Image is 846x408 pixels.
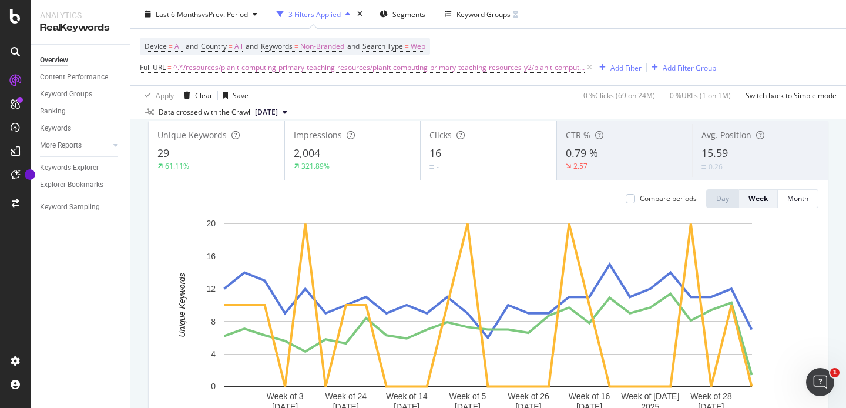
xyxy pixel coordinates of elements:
a: More Reports [40,139,110,152]
span: Keywords [261,41,293,51]
a: Keyword Sampling [40,201,122,213]
span: Impressions [294,129,342,141]
div: 0 % Clicks ( 69 on 24M ) [583,90,655,100]
div: 61.11% [165,161,189,171]
div: Week [748,193,768,203]
span: 15.59 [701,146,728,160]
div: Content Performance [40,71,108,83]
text: Week of 16 [569,392,610,401]
div: Save [233,90,249,100]
div: times [355,8,365,20]
a: Keywords [40,122,122,135]
span: 29 [157,146,169,160]
span: 2,004 [294,146,320,160]
button: Save [218,86,249,105]
div: 0.26 [709,162,723,172]
text: 8 [211,317,216,326]
span: Unique Keywords [157,129,227,141]
text: 4 [211,349,216,359]
span: Web [411,38,425,55]
span: Device [145,41,167,51]
img: Equal [429,165,434,169]
div: Data crossed with the Crawl [159,107,250,118]
a: Explorer Bookmarks [40,179,122,191]
div: RealKeywords [40,21,120,35]
button: Switch back to Simple mode [741,86,837,105]
div: Day [716,193,729,203]
div: 3 Filters Applied [288,9,341,19]
button: Day [706,189,739,208]
button: Add Filter [595,61,642,75]
span: All [174,38,183,55]
span: 16 [429,146,441,160]
div: Add Filter [610,62,642,72]
span: 2025 Aug. 9th [255,107,278,118]
button: Keyword Groups [440,5,523,24]
span: = [169,41,173,51]
div: Switch back to Simple mode [746,90,837,100]
span: = [229,41,233,51]
text: Week of 24 [325,392,367,401]
text: 0 [211,382,216,391]
div: Apply [156,90,174,100]
span: Clicks [429,129,452,141]
button: 3 Filters Applied [272,5,355,24]
div: Explorer Bookmarks [40,179,103,191]
text: Week of 3 [267,392,304,401]
div: Analytics [40,9,120,21]
div: Keyword Sampling [40,201,100,213]
span: Avg. Position [701,129,751,141]
div: Keyword Groups [456,9,511,19]
button: Segments [375,5,430,24]
span: CTR % [566,129,590,141]
div: 0 % URLs ( 1 on 1M ) [670,90,731,100]
a: Overview [40,54,122,66]
div: Compare periods [640,193,697,203]
a: Keyword Groups [40,88,122,101]
span: ^.*/resources/planit-computing-primary-teaching-resources/planit-computing-primary-teaching-resou... [173,59,585,76]
text: 16 [206,252,216,261]
a: Keywords Explorer [40,162,122,174]
div: - [437,162,439,172]
span: Country [201,41,227,51]
button: [DATE] [250,105,292,119]
div: Overview [40,54,68,66]
span: 0.79 % [566,146,598,160]
span: and [347,41,360,51]
span: and [186,41,198,51]
text: Week of 28 [690,392,732,401]
span: Segments [392,9,425,19]
div: Clear [195,90,213,100]
a: Ranking [40,105,122,118]
text: 12 [206,284,216,293]
text: 20 [206,219,216,228]
span: 1 [830,368,840,377]
span: Search Type [362,41,403,51]
div: Add Filter Group [663,62,716,72]
span: = [167,62,172,72]
div: Month [787,193,808,203]
a: Content Performance [40,71,122,83]
div: Keywords Explorer [40,162,99,174]
div: Keyword Groups [40,88,92,101]
text: Week of 14 [386,392,428,401]
button: Month [778,189,818,208]
button: Last 6 MonthsvsPrev. Period [140,5,262,24]
iframe: Intercom live chat [806,368,834,396]
span: All [234,38,243,55]
span: Non-Branded [300,38,344,55]
span: vs Prev. Period [202,9,248,19]
span: and [246,41,258,51]
span: = [405,41,409,51]
button: Apply [140,86,174,105]
button: Week [739,189,778,208]
div: 2.57 [573,161,587,171]
img: Equal [701,165,706,169]
text: Week of 5 [449,392,486,401]
div: Tooltip anchor [25,169,35,180]
text: Unique Keywords [177,273,187,337]
span: = [294,41,298,51]
div: Ranking [40,105,66,118]
span: Last 6 Months [156,9,202,19]
text: Week of 26 [508,392,549,401]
